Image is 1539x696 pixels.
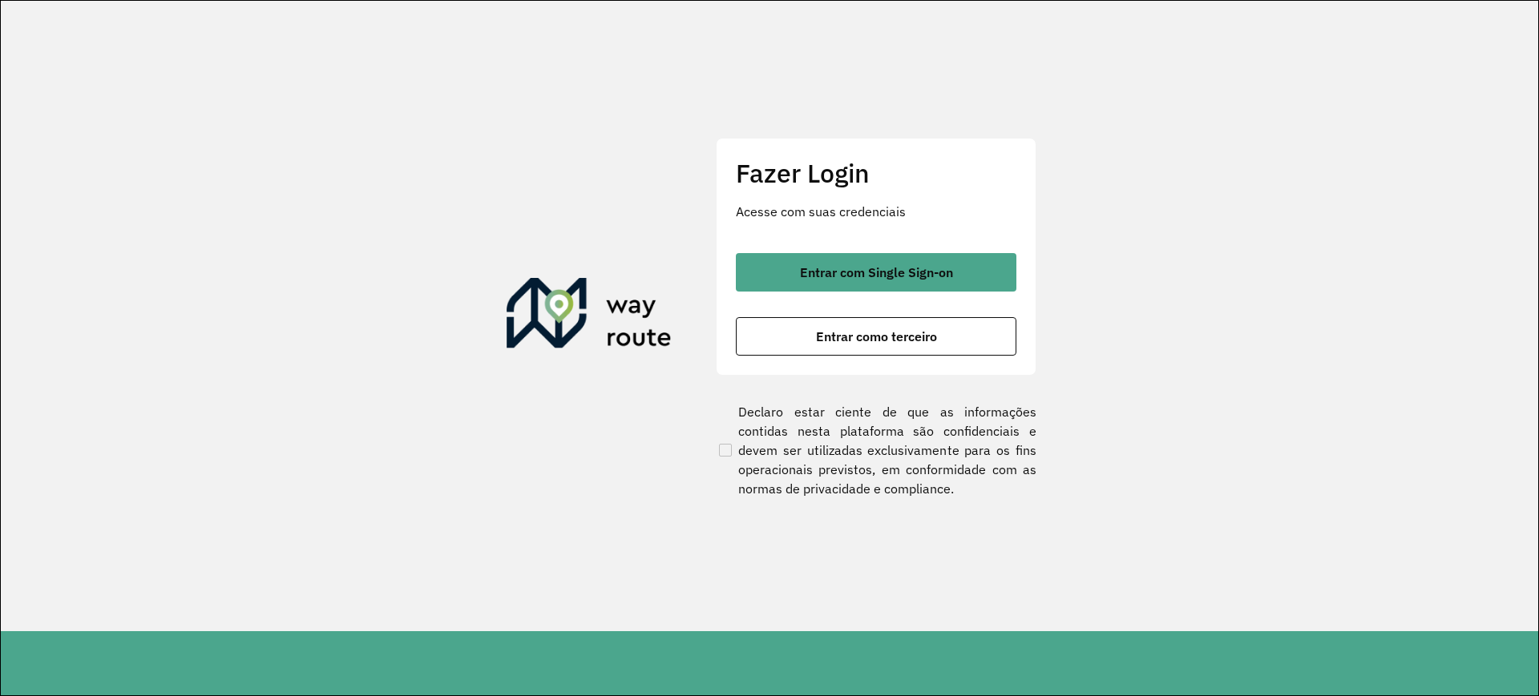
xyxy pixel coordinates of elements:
h2: Fazer Login [736,158,1016,188]
span: Entrar com Single Sign-on [800,266,953,279]
span: Entrar como terceiro [816,330,937,343]
img: Roteirizador AmbevTech [507,278,672,355]
p: Acesse com suas credenciais [736,202,1016,221]
label: Declaro estar ciente de que as informações contidas nesta plataforma são confidenciais e devem se... [716,402,1036,498]
button: button [736,253,1016,292]
button: button [736,317,1016,356]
